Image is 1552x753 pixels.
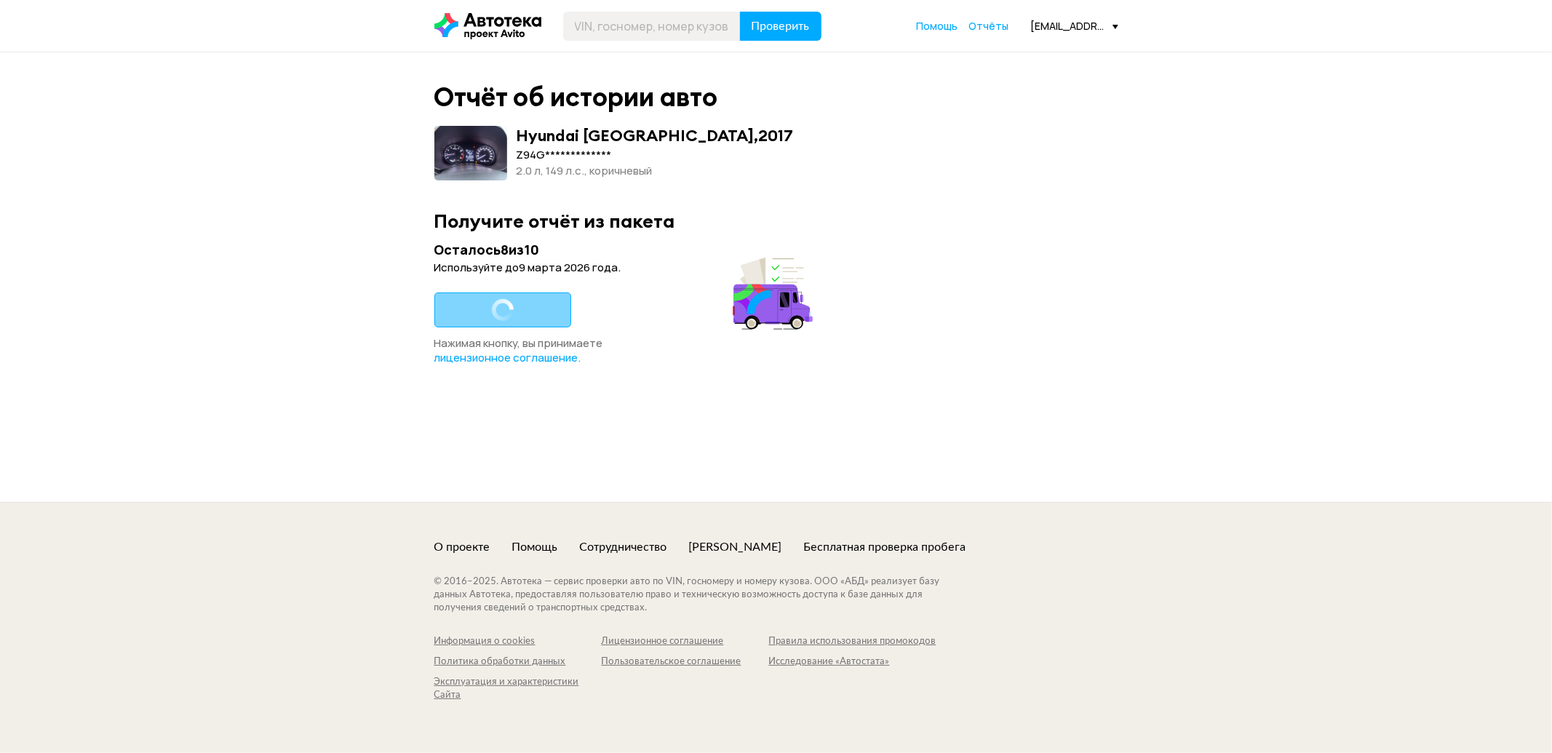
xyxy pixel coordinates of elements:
[752,20,810,32] span: Проверить
[512,539,558,555] a: Помощь
[434,210,1118,232] div: Получите отчёт из пакета
[769,656,936,669] a: Исследование «Автостата»
[434,635,602,648] a: Информация о cookies
[563,12,741,41] input: VIN, госномер, номер кузова
[434,335,603,365] span: Нажимая кнопку, вы принимаете .
[917,19,958,33] a: Помощь
[804,539,966,555] a: Бесплатная проверка пробега
[434,81,718,113] div: Отчёт об истории авто
[434,676,602,702] a: Эксплуатация и характеристики Сайта
[1031,19,1118,33] div: [EMAIL_ADDRESS][PERSON_NAME][DOMAIN_NAME]
[580,539,667,555] a: Сотрудничество
[769,635,936,648] a: Правила использования промокодов
[434,656,602,669] a: Политика обработки данных
[434,539,490,555] a: О проекте
[689,539,782,555] a: [PERSON_NAME]
[969,19,1009,33] a: Отчёты
[602,656,769,669] a: Пользовательское соглашение
[434,260,817,275] div: Используйте до 9 марта 2026 года .
[740,12,821,41] button: Проверить
[434,575,969,615] div: © 2016– 2025 . Автотека — сервис проверки авто по VIN, госномеру и номеру кузова. ООО «АБД» реали...
[517,163,794,179] div: 2.0 л, 149 л.c., коричневый
[434,351,578,365] a: лицензионное соглашение
[434,241,817,259] div: Осталось 8 из 10
[602,635,769,648] a: Лицензионное соглашение
[434,350,578,365] span: лицензионное соглашение
[517,126,794,145] div: Hyundai [GEOGRAPHIC_DATA] , 2017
